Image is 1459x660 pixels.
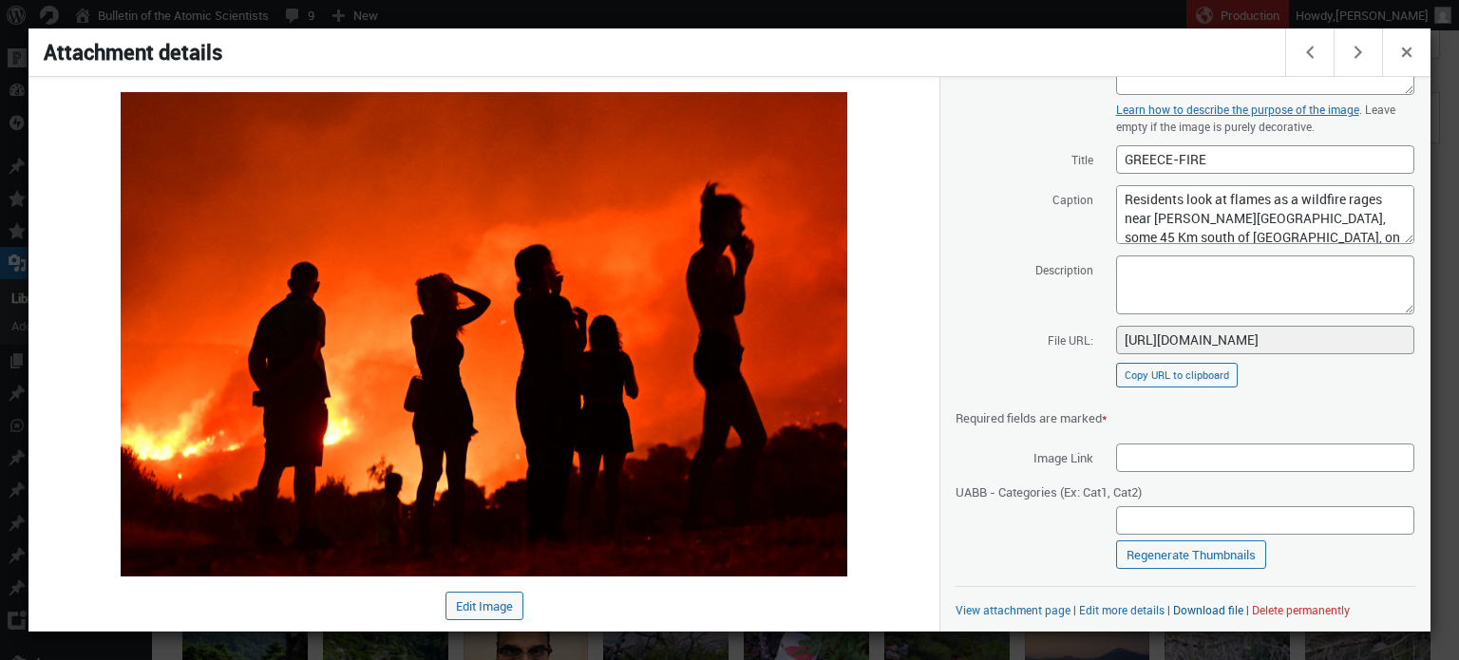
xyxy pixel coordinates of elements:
[1116,185,1414,244] textarea: Residents look at flames as a wildfire rages near [PERSON_NAME][GEOGRAPHIC_DATA], some 45 Km sout...
[1246,602,1249,617] span: |
[1079,602,1165,617] a: Edit more details
[956,144,1093,173] label: Title
[1252,602,1350,617] button: Delete permanently
[28,28,1288,76] h1: Attachment details
[956,255,1093,283] label: Description
[1116,101,1414,135] p: . Leave empty if the image is purely decorative.
[1116,540,1266,569] a: Regenerate Thumbnails
[956,325,1093,353] label: File URL:
[956,184,1093,213] label: Caption
[1173,602,1243,617] a: Download file
[445,592,523,620] button: Edit Image
[1167,602,1170,617] span: |
[956,477,1142,505] span: UABB - Categories (Ex: Cat1, Cat2)
[1073,602,1076,617] span: |
[956,602,1071,617] a: View attachment page
[1116,102,1359,117] a: Learn how to describe the purpose of the image(opens in a new tab)
[1116,363,1238,387] button: Copy URL to clipboard
[956,443,1093,471] span: Image Link
[956,409,1108,426] span: Required fields are marked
